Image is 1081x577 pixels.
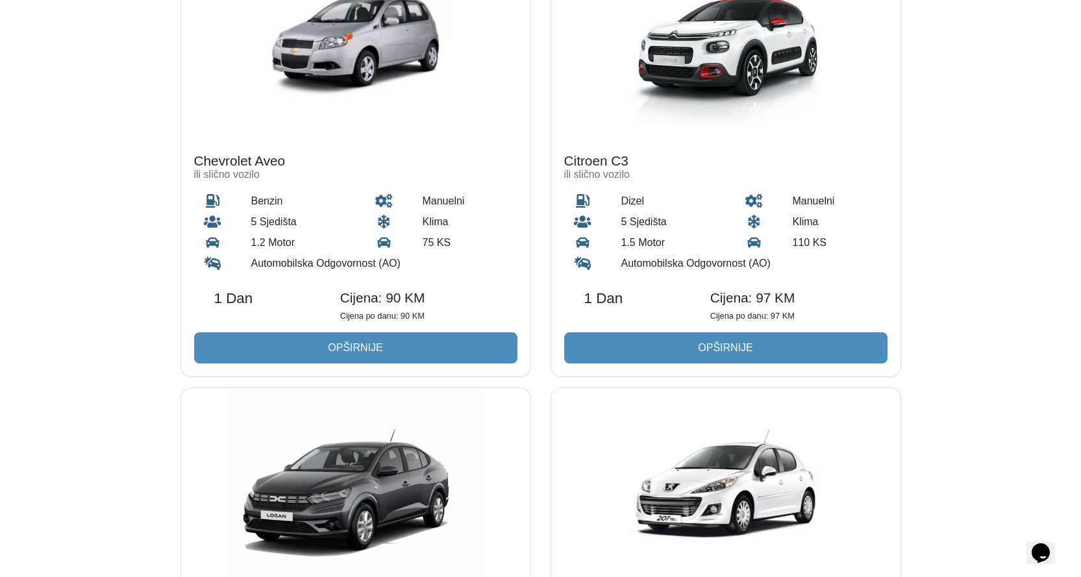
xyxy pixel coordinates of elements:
[330,288,507,310] div: Cijena: 90 KM
[564,332,888,363] button: Opširnije
[612,232,726,253] div: 1.5 Motor
[612,191,726,212] div: dizel
[564,168,888,180] h6: ili slično vozilo
[782,191,897,212] div: manuelni
[194,153,517,169] h4: Chevrolet Aveo
[612,212,726,232] div: 5 Sjedišta
[412,232,527,253] div: 75 KS
[575,288,701,310] div: 1 Dan
[701,288,877,310] div: Cijena: 97 KM
[242,253,527,274] div: Automobilska Odgovornost (AO)
[782,212,897,232] div: Klima
[330,310,507,322] div: Cijena po danu: 90 KM
[194,168,517,180] h6: ili slično vozilo
[412,212,527,232] div: Klima
[242,212,356,232] div: 5 Sjedišta
[412,191,527,212] div: manuelni
[782,232,897,253] div: 110 KS
[701,310,877,322] div: Cijena po danu: 97 KM
[205,288,330,310] div: 1 Dan
[1026,525,1068,564] iframe: chat widget
[242,191,356,212] div: benzin
[242,232,356,253] div: 1.2 Motor
[612,253,897,274] div: Automobilska Odgovornost (AO)
[194,332,517,363] button: Opširnije
[564,153,888,169] h4: Citroen C3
